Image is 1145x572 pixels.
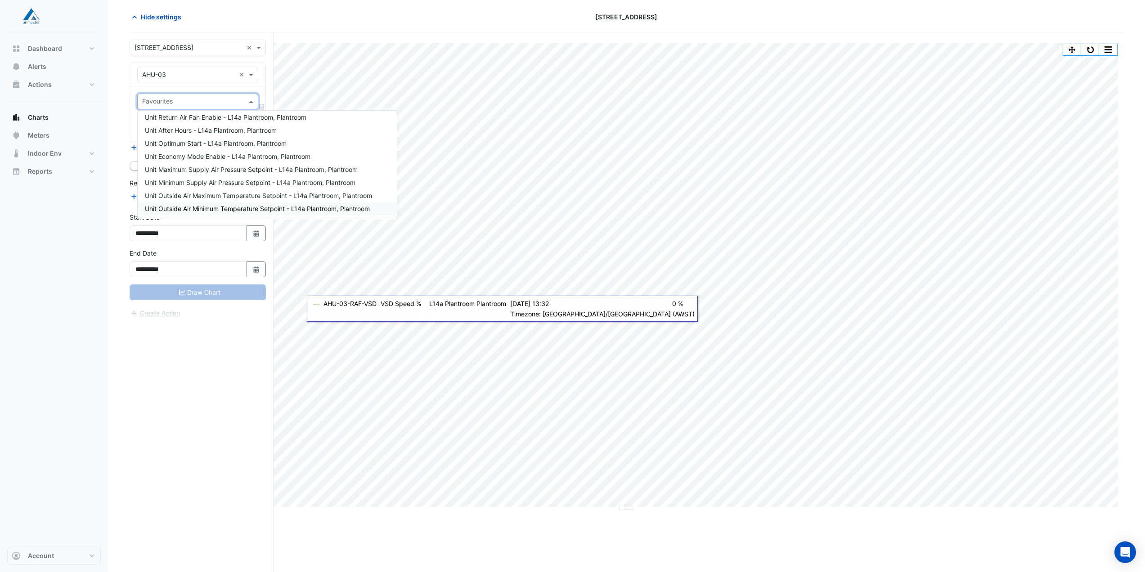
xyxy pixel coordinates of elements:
span: Indoor Env [28,149,62,158]
button: Add Equipment [130,143,184,153]
app-icon: Alerts [12,62,21,71]
app-icon: Reports [12,167,21,176]
span: Unit After Hours - L14a Plantroom, Plantroom [145,126,277,134]
button: Actions [7,76,101,94]
button: Charts [7,108,101,126]
span: Clear [239,70,247,79]
button: Pan [1063,44,1081,55]
label: Start Date [130,212,160,222]
app-icon: Charts [12,113,21,122]
span: Choose Function [258,103,266,111]
img: Company Logo [11,7,51,25]
span: Clear [247,43,254,52]
app-icon: Dashboard [12,44,21,53]
button: Hide settings [130,9,187,25]
button: Reports [7,162,101,180]
button: Add Reference Line [130,191,197,202]
span: Unit Maximum Supply Air Pressure Setpoint - L14a Plantroom, Plantroom [145,166,358,173]
fa-icon: Select Date [252,230,260,237]
span: Hide settings [141,12,181,22]
button: More Options [1099,44,1117,55]
span: Alerts [28,62,46,71]
span: Reports [28,167,52,176]
app-icon: Actions [12,80,21,89]
div: Open Intercom Messenger [1114,541,1136,563]
span: Unit Return Air Fan Enable - L14a Plantroom, Plantroom [145,113,306,121]
span: Unit Outside Air Minimum Temperature Setpoint - L14a Plantroom, Plantroom [145,205,370,212]
app-icon: Meters [12,131,21,140]
span: Unit Minimum Supply Air Pressure Setpoint - L14a Plantroom, Plantroom [145,179,355,186]
button: Account [7,547,101,565]
span: Meters [28,131,49,140]
button: Reset [1081,44,1099,55]
app-escalated-ticket-create-button: Please correct errors first [130,308,180,316]
button: Dashboard [7,40,101,58]
span: Dashboard [28,44,62,53]
label: End Date [130,248,157,258]
span: Unit Outside Air Maximum Temperature Setpoint - L14a Plantroom, Plantroom [145,192,372,199]
fa-icon: Select Date [252,266,260,273]
span: Charts [28,113,49,122]
span: Unit Optimum Start - L14a Plantroom, Plantroom [145,140,287,147]
button: Alerts [7,58,101,76]
span: Actions [28,80,52,89]
div: Favourites [141,96,173,108]
label: Reference Lines [130,178,177,188]
button: Indoor Env [7,144,101,162]
span: Unit Economy Mode Enable - L14a Plantroom, Plantroom [145,153,310,160]
app-icon: Indoor Env [12,149,21,158]
ng-dropdown-panel: Options list [137,110,397,219]
button: Meters [7,126,101,144]
span: [STREET_ADDRESS] [595,12,657,22]
span: Account [28,551,54,560]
